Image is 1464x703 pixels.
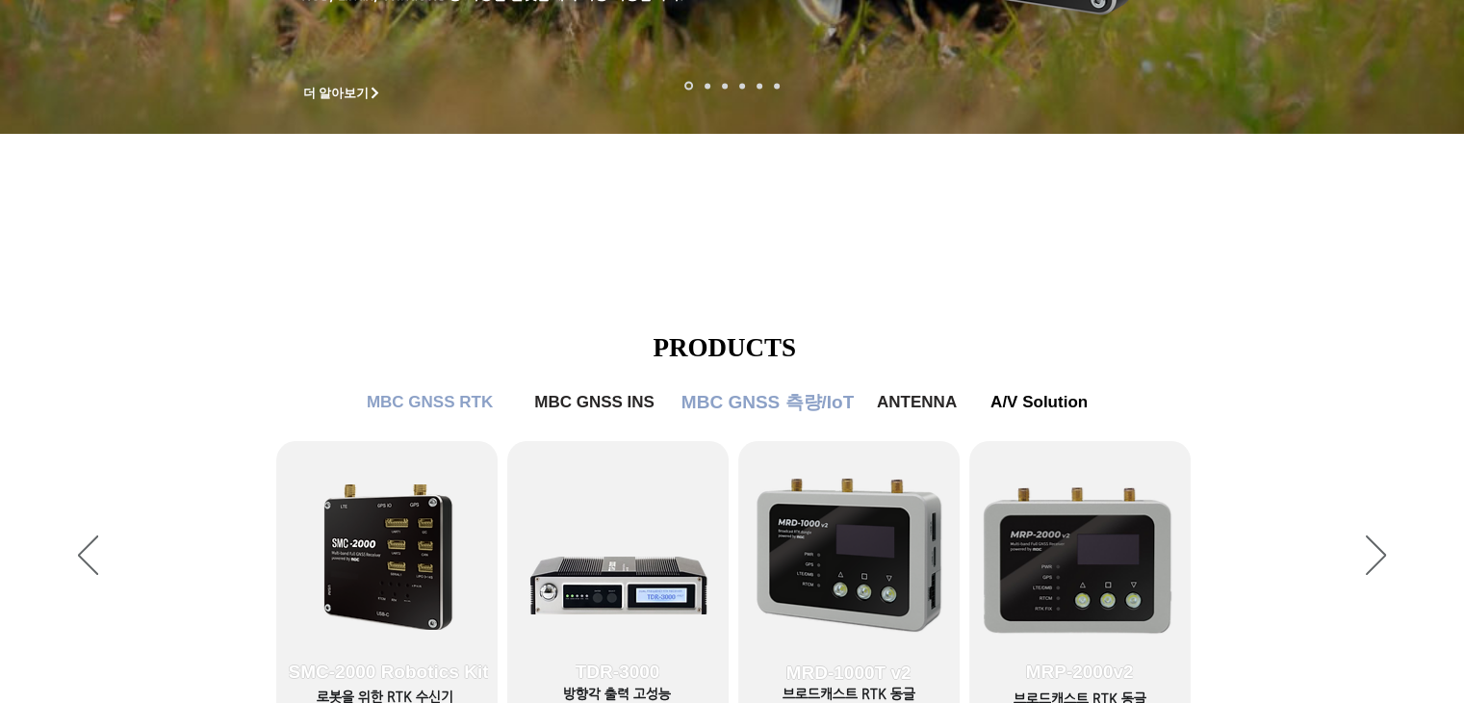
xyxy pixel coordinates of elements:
[534,393,655,412] span: MBC GNSS INS
[1026,662,1134,683] span: MRP-2000v2
[677,383,860,422] a: MBC GNSS 측량/IoT
[977,383,1102,422] a: A/V Solution
[289,662,489,683] span: SMC-2000 Robotics Kit
[774,83,780,89] a: 정밀농업
[739,83,745,89] a: 자율주행
[353,383,507,422] a: MBC GNSS RTK
[722,83,728,89] a: 측량 IoT
[1366,535,1386,578] button: 다음
[1243,620,1464,703] iframe: Wix Chat
[869,383,965,422] a: ANTENNA
[303,85,370,102] span: 더 알아보기
[576,662,660,683] span: TDR-3000
[78,535,98,578] button: 이전
[523,383,667,422] a: MBC GNSS INS
[990,393,1088,412] span: A/V Solution
[295,81,391,105] a: 더 알아보기
[654,333,797,362] span: PRODUCTS
[705,83,710,89] a: 드론 8 - SMC 2000
[679,82,785,91] nav: 슬라이드
[367,393,493,412] span: MBC GNSS RTK
[877,393,957,412] span: ANTENNA
[786,663,912,684] span: MRD-1000T v2
[681,390,854,415] span: MBC GNSS 측량/IoT
[757,83,762,89] a: 로봇
[684,82,693,91] a: 로봇- SMC 2000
